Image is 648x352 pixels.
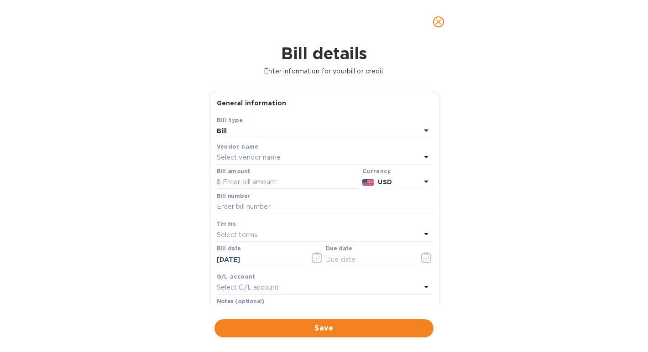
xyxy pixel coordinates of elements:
label: Notes (optional) [217,299,265,304]
p: Select terms [217,230,258,240]
input: Enter bill number [217,200,432,214]
b: General information [217,99,287,107]
label: Bill date [217,246,241,252]
button: Save [214,319,434,337]
input: $ Enter bill amount [217,176,359,189]
p: Enter information for your bill or credit [7,67,641,76]
img: USD [362,179,375,186]
b: Bill type [217,117,243,124]
input: Due date [326,253,412,266]
b: USD [378,178,392,186]
b: Currency [362,168,391,175]
b: Vendor name [217,143,259,150]
b: G/L account [217,273,256,280]
label: Bill amount [217,169,250,174]
label: Due date [326,246,352,252]
label: Bill number [217,193,250,199]
p: Select vendor name [217,153,281,162]
input: Select date [217,253,303,266]
p: Select G/L account [217,283,279,292]
span: Save [222,323,426,334]
h1: Bill details [7,44,641,63]
button: close [428,11,449,33]
b: Bill [217,127,227,135]
b: Terms [217,220,236,227]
